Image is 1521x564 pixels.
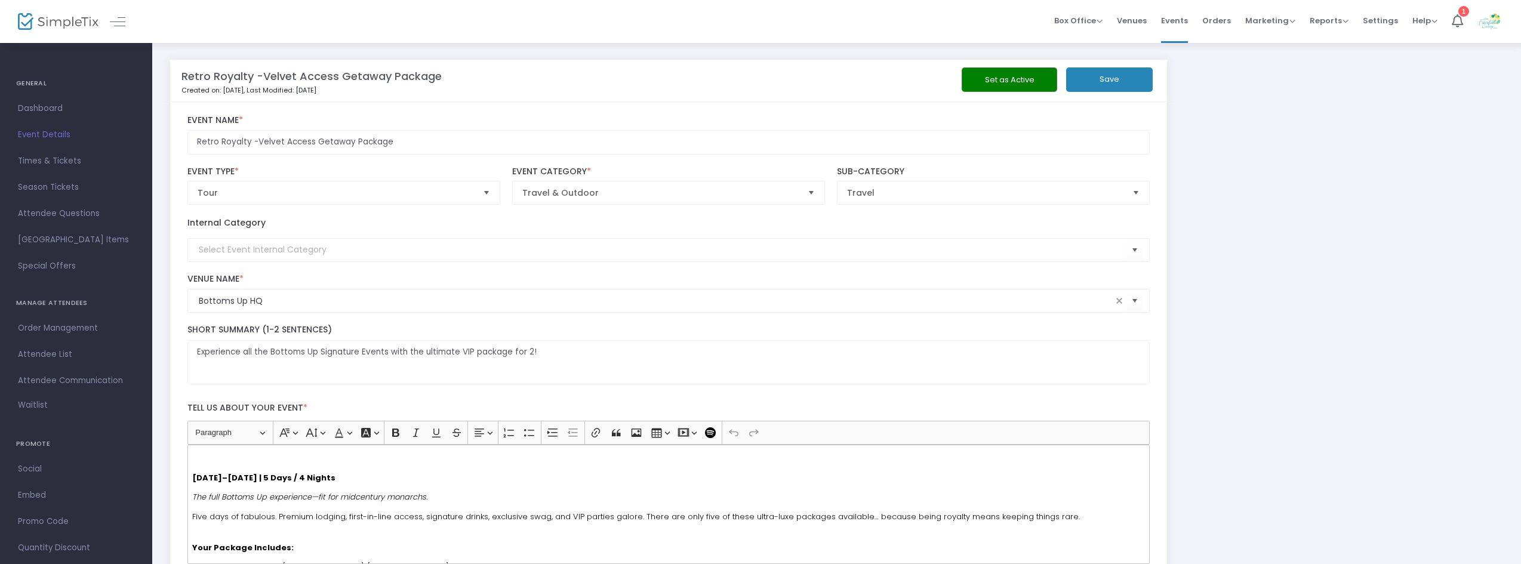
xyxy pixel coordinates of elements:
[181,396,1156,421] label: Tell us about your event
[18,153,134,169] span: Times & Tickets
[181,85,831,95] p: Created on: [DATE]
[1054,15,1103,26] span: Box Office
[187,421,1150,445] div: Editor toolbar
[18,540,134,556] span: Quantity Discount
[199,295,1113,307] input: Select Venue
[1117,5,1147,36] span: Venues
[18,461,134,477] span: Social
[1458,6,1469,17] div: 1
[18,488,134,503] span: Embed
[18,399,48,411] span: Waitlist
[199,244,1127,256] input: Select Event Internal Category
[18,514,134,529] span: Promo Code
[187,274,1150,285] label: Venue Name
[1112,294,1126,308] span: clear
[18,101,134,116] span: Dashboard
[847,187,1123,199] span: Travel
[187,445,1150,564] div: Rich Text Editor, main
[803,181,820,204] button: Select
[1310,15,1348,26] span: Reports
[837,167,1150,177] label: Sub-Category
[478,181,495,204] button: Select
[962,67,1057,92] button: Set as Active
[16,291,136,315] h4: MANAGE ATTENDEES
[190,424,270,442] button: Paragraph
[1128,181,1144,204] button: Select
[187,130,1150,155] input: Enter Event Name
[18,258,134,274] span: Special Offers
[198,187,474,199] span: Tour
[1245,15,1295,26] span: Marketing
[512,167,826,177] label: Event Category
[192,472,335,483] strong: [DATE]–[DATE] | 5 Days / 4 Nights
[1412,15,1437,26] span: Help
[187,167,501,177] label: Event Type
[187,323,332,335] span: Short Summary (1-2 Sentences)
[187,115,1150,126] label: Event Name
[1126,238,1143,262] button: Select
[522,187,799,199] span: Travel & Outdoor
[18,373,134,389] span: Attendee Communication
[1126,289,1143,313] button: Select
[192,511,1080,522] span: Five days of fabulous. Premium lodging, first-in-line access, signature drinks, exclusive swag, a...
[1363,5,1398,36] span: Settings
[18,347,134,362] span: Attendee List
[192,491,427,503] i: The full Bottoms Up experience—fit for midcentury monarchs.
[16,432,136,456] h4: PROMOTE
[1161,5,1188,36] span: Events
[18,127,134,143] span: Event Details
[16,72,136,95] h4: GENERAL
[1066,67,1153,92] button: Save
[192,542,294,553] strong: Your Package Includes:
[18,180,134,195] span: Season Tickets
[195,426,257,440] span: Paragraph
[18,232,134,248] span: [GEOGRAPHIC_DATA] Items
[187,217,266,229] label: Internal Category
[1202,5,1231,36] span: Orders
[18,206,134,221] span: Attendee Questions
[181,68,442,84] m-panel-title: Retro Royalty -Velvet Access Getaway Package
[18,320,134,336] span: Order Management
[244,85,316,95] span: , Last Modified: [DATE]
